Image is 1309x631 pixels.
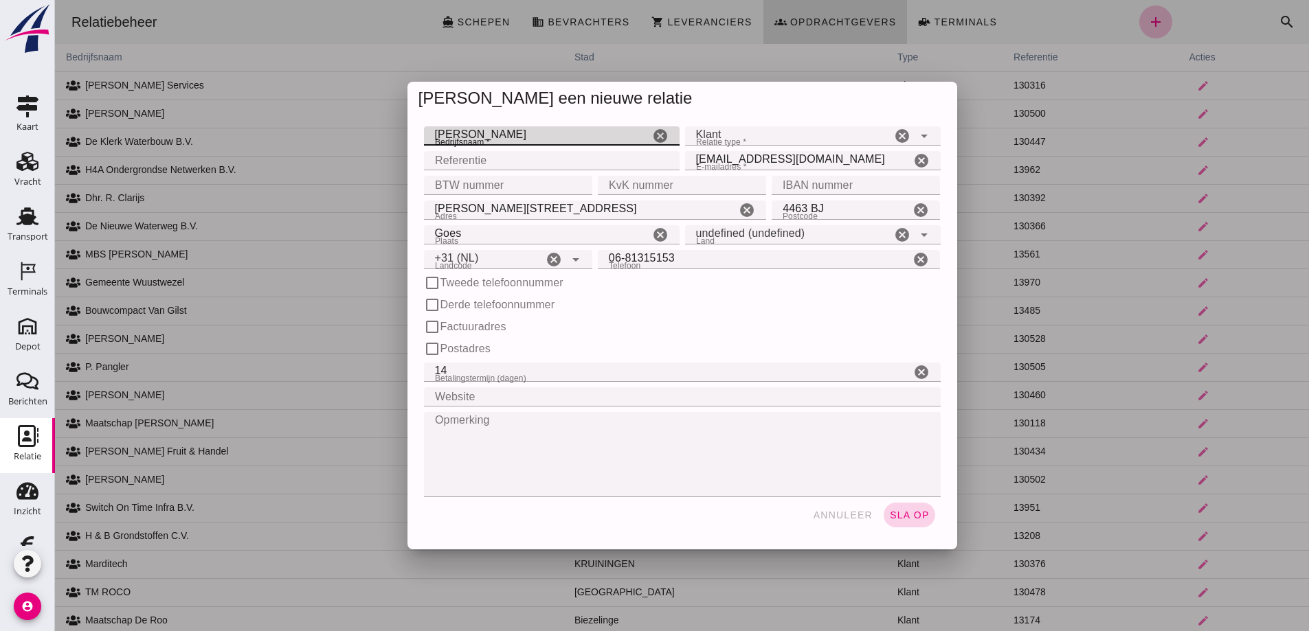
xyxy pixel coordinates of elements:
[385,297,500,313] label: Derde telefoonnummer
[834,509,875,520] span: sla op
[15,342,41,351] div: Depot
[839,128,855,144] i: Wis Relatie type *
[858,251,874,268] i: Wis Telefoon
[8,287,47,296] div: Terminals
[829,503,880,527] button: sla op
[385,275,508,291] label: Tweede telefoonnummer
[513,251,529,268] i: Open
[385,319,451,335] label: Factuuradres
[861,128,877,144] i: arrow_drop_down
[858,202,874,218] i: Wis Postcode
[14,452,41,461] div: Relatie
[8,397,47,406] div: Berichten
[641,126,667,143] span: Klant
[14,177,41,186] div: Vracht
[491,251,507,268] i: Wis Landcode
[14,507,41,516] div: Inzicht
[385,341,436,357] label: Postadres
[3,3,52,54] img: logo-small.a267ee39.svg
[8,232,48,241] div: Transport
[597,128,614,144] i: Wis Bedrijfsnaam *
[839,227,855,243] i: Wis Land
[752,503,823,527] button: annuleer
[14,593,41,620] i: account_circle
[757,509,818,520] span: annuleer
[858,152,875,169] i: Wis E-mailadres *
[861,227,877,243] i: Open
[858,364,875,380] i: Wis Betalingstermijn (dagen)
[16,122,38,131] div: Kaart
[597,227,614,243] i: Wis Plaats
[363,89,638,107] span: [PERSON_NAME] een nieuwe relatie
[684,202,700,218] i: Wis Adres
